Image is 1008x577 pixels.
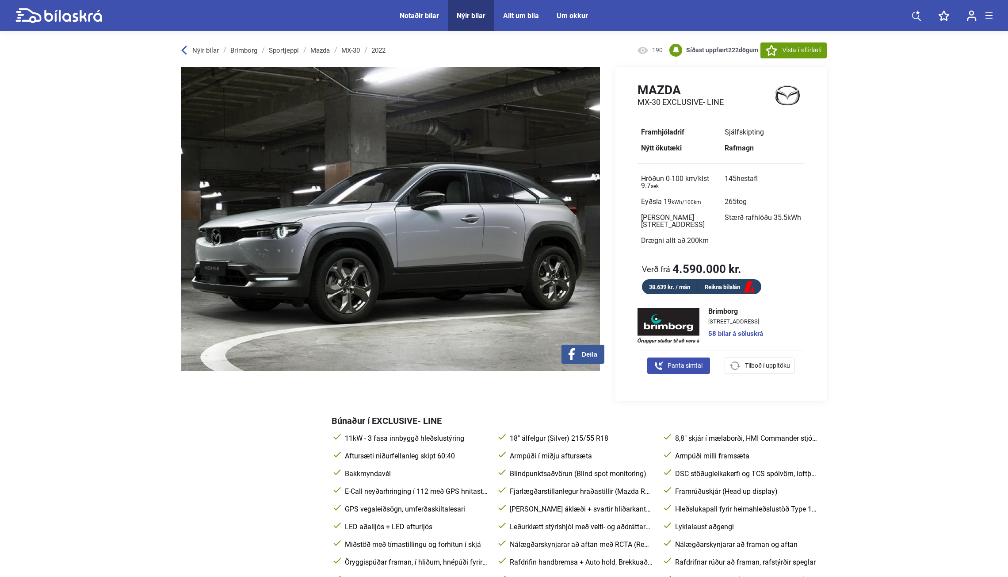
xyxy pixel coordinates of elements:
[673,505,818,514] span: Hleðslukapall fyrir heimahleðslustöð Type 11kW (4 [MEDICAL_DATA])
[787,213,801,222] span: kWh
[686,46,758,54] b: Síðast uppfært dögum
[708,308,763,315] span: Brimborg
[341,47,360,54] a: MX-30
[728,46,739,54] span: 222
[641,213,705,229] span: [PERSON_NAME][STREET_ADDRESS]
[673,452,818,461] span: Armpúði milli framsæta
[708,319,763,324] span: [STREET_ADDRESS]
[638,83,724,97] h1: Mazda
[343,505,488,514] span: GPS vegaleiðsögn, umferðaskiltalesari
[651,183,659,189] sub: sek
[641,144,682,152] b: Nýtt ökutæki
[343,469,488,478] span: Bakkmyndavél
[508,540,653,549] span: Nálægðarskynjarar að aftan með RCTA (Rear Cross Traffic Alert)
[269,47,299,54] a: Sportjeppi
[783,46,821,55] span: Vista í eftirlæti
[371,47,386,54] a: 2022
[638,97,724,107] h2: MX-30 EXCLUSIVE- LINE
[673,469,818,478] span: DSC stöðugleikakerfi og TCS spólvörn, loftþrýstingsnemar á hjólbarða
[343,487,488,496] span: E-Call neyðarhringing í 112 með GPS hnitastaðsetningu
[708,331,763,337] a: 58 bílar á söluskrá
[737,174,758,183] span: hestafl
[230,47,257,54] a: Brimborg
[457,12,485,20] a: Nýir bílar
[641,197,701,206] span: Eyðsla 19
[310,47,330,54] a: Mazda
[343,523,488,531] span: LED aðalljós + LED afturljós
[673,540,818,549] span: Nálægðarskynjarar að framan og aftan
[508,558,653,567] span: Rafdrifin handbremsa + Auto hold, Brekkuaðstoð (Hill hold assist)
[508,487,653,496] span: Fjarlægðarstillanlegur hraðastillir (Mazda Radar Cruise Control)
[641,128,684,136] b: Framhjóladrif
[673,523,818,531] span: Lyklalaust aðgengi
[192,46,219,54] span: Nýir bílar
[672,199,701,205] sub: kWh/100km
[725,174,758,183] span: 145
[508,452,653,461] span: Armpúði í miðju aftursæta
[508,434,653,443] span: 18" álfelgur (Silver) 215/55 R18
[725,197,747,206] span: 265
[561,345,604,364] button: Deila
[343,434,488,443] span: 11kW - 3 fasa innbyggð hleðslustýring
[503,12,539,20] a: Allt um bíla
[642,282,698,292] div: 38.639 kr. / mán
[672,263,741,275] b: 4.590.000 kr.
[725,213,801,222] span: Stærð rafhlöðu 35.5
[725,128,764,136] span: Sjálfskipting
[581,350,597,358] span: Deila
[343,540,488,549] span: Miðstöð með tímastillingu og forhitun í skjá
[668,361,703,370] span: Panta símtal
[641,174,709,190] span: Hröðun 0-100 km/klst 9.7
[343,452,488,461] span: Aftursæti niðurfellanleg skipt 60:40
[699,236,709,245] span: km
[745,361,790,370] span: Tilboð í uppítöku
[698,282,761,293] a: Reikna bílalán
[642,265,670,273] span: Verð frá
[652,46,663,55] span: 190
[508,469,653,478] span: Blindpunktsaðvörun (Blind spot monitoring)
[673,487,818,496] span: Framrúðuskjár (Head up display)
[557,12,588,20] a: Um okkur
[967,10,977,21] img: user-login.svg
[737,197,747,206] span: tog
[400,12,439,20] a: Notaðir bílar
[760,42,827,58] button: Vista í eftirlæti
[508,523,653,531] span: Leðurklætt stýrishjól með velti- og aðdráttarmöguleika
[641,236,709,245] span: Drægni allt að 200
[343,558,488,567] span: Öryggispúðar framan, í hliðum, hnépúði fyrir ökumann og loftpúðagardínur
[673,434,818,443] span: 8,8" skjár í mælaborði, HMI Commander stjórnborð milli framsæta
[725,144,754,152] b: Rafmagn
[508,505,653,514] span: [PERSON_NAME] áklæði + svartir hliðarkantar á sætum
[332,415,442,426] span: Búnaður í EXCLUSIVE- LINE
[673,558,818,567] span: Rafdrifnar rúður að framan, rafstýrðir speglar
